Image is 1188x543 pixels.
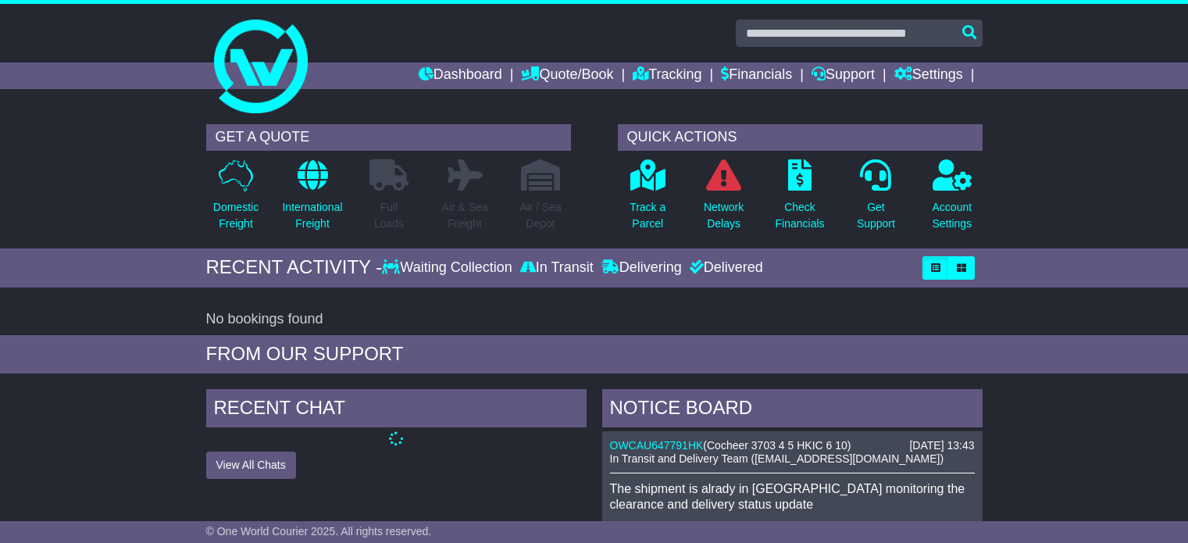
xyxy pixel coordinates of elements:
[519,199,562,232] p: Air / Sea Depot
[610,481,975,511] p: The shipment is alrady in [GEOGRAPHIC_DATA] monitoring the clearance and delivery status update
[212,159,259,241] a: DomesticFreight
[382,259,516,277] div: Waiting Collection
[206,389,587,431] div: RECENT CHAT
[441,199,487,232] p: Air & Sea Freight
[516,259,598,277] div: In Transit
[932,159,973,241] a: AccountSettings
[419,63,502,89] a: Dashboard
[521,63,613,89] a: Quote/Book
[857,199,895,232] p: Get Support
[933,199,972,232] p: Account Settings
[703,159,744,241] a: NetworkDelays
[206,124,571,151] div: GET A QUOTE
[206,343,983,366] div: FROM OUR SUPPORT
[610,452,944,465] span: In Transit and Delivery Team ([EMAIL_ADDRESS][DOMAIN_NAME])
[909,439,974,452] div: [DATE] 13:43
[282,199,342,232] p: International Freight
[598,259,686,277] div: Delivering
[602,389,983,431] div: NOTICE BOARD
[775,159,826,241] a: CheckFinancials
[629,159,666,241] a: Track aParcel
[707,439,847,452] span: Cocheer 3703 4 5 HKIC 6 10
[206,256,383,279] div: RECENT ACTIVITY -
[618,124,983,151] div: QUICK ACTIONS
[610,439,704,452] a: OWCAU647791HK
[686,259,763,277] div: Delivered
[856,159,896,241] a: GetSupport
[812,63,875,89] a: Support
[704,199,744,232] p: Network Delays
[369,199,408,232] p: Full Loads
[610,520,975,534] p: -[PERSON_NAME]
[206,311,983,328] div: No bookings found
[206,525,432,538] span: © One World Courier 2025. All rights reserved.
[633,63,701,89] a: Tracking
[721,63,792,89] a: Financials
[213,199,259,232] p: Domestic Freight
[894,63,963,89] a: Settings
[630,199,665,232] p: Track a Parcel
[281,159,343,241] a: InternationalFreight
[610,439,975,452] div: ( )
[776,199,825,232] p: Check Financials
[206,452,296,479] button: View All Chats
